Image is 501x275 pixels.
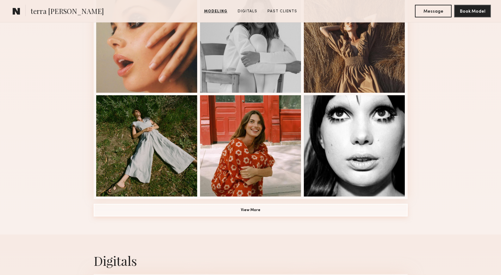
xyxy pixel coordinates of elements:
[31,6,104,17] span: terra [PERSON_NAME]
[454,5,491,17] button: Book Model
[265,9,300,14] a: Past Clients
[454,8,491,14] a: Book Model
[235,9,260,14] a: Digitals
[94,204,408,216] button: View More
[415,5,452,17] button: Message
[94,252,408,269] div: Digitals
[202,9,230,14] a: Modeling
